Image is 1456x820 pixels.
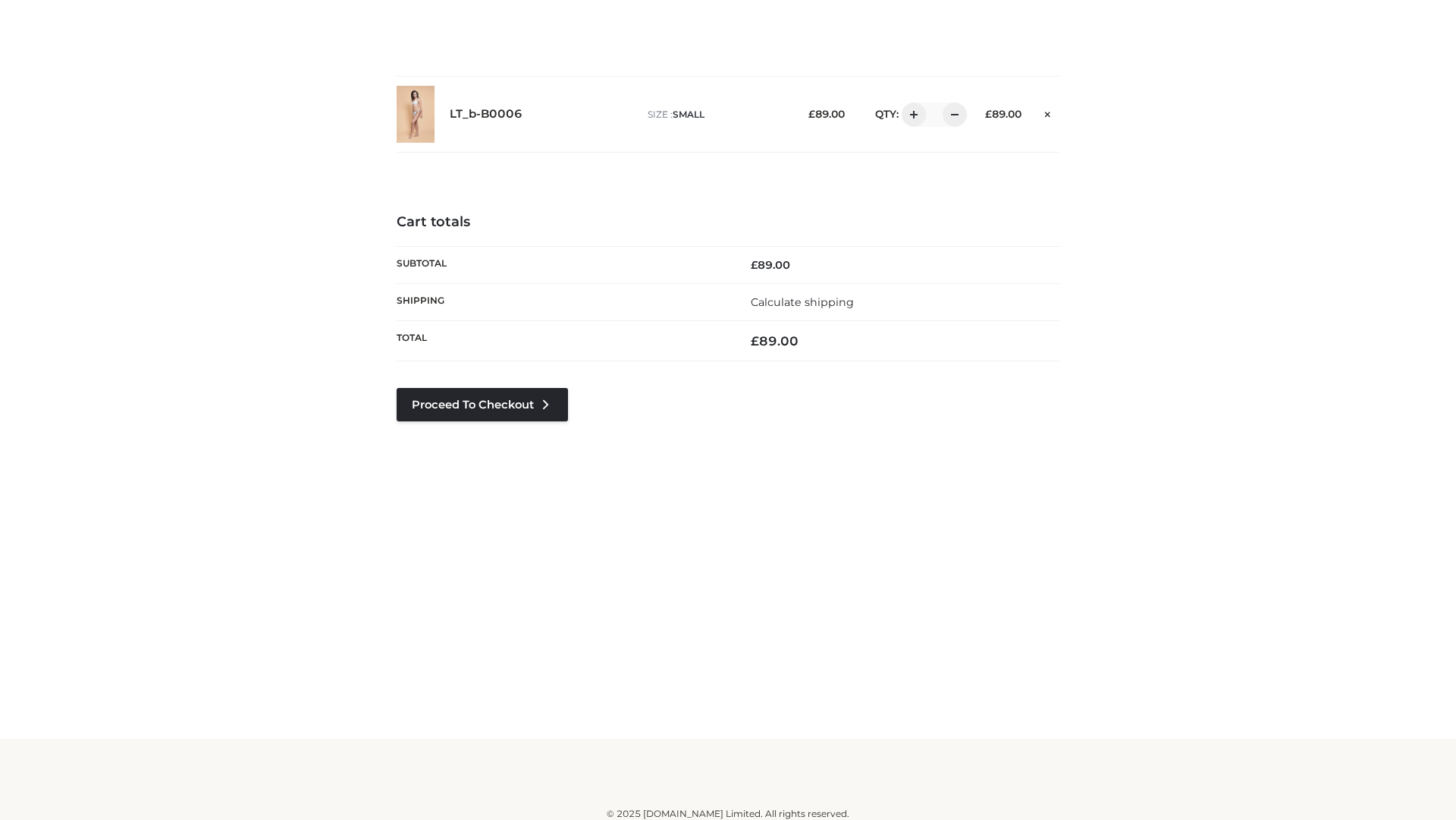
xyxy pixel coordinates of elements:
h4: Cart totals [397,214,1059,231]
bdi: 89.00 [751,258,790,272]
a: Calculate shipping [751,295,854,309]
a: Remove this item [1037,102,1059,122]
th: Subtotal [397,246,728,283]
bdi: 89.00 [751,333,799,348]
bdi: 89.00 [808,108,845,120]
div: QTY: [860,102,962,127]
img: LT_b-B0006 - SMALL [397,86,435,143]
a: Proceed to Checkout [397,388,568,421]
th: Total [397,321,728,361]
bdi: 89.00 [985,108,1021,120]
span: SMALL [673,109,704,120]
p: size : [648,108,785,121]
span: £ [808,108,815,120]
span: £ [751,258,758,272]
th: Shipping [397,283,728,320]
a: LT_b-B0006 [450,107,522,121]
span: £ [985,108,992,120]
span: £ [751,333,759,348]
